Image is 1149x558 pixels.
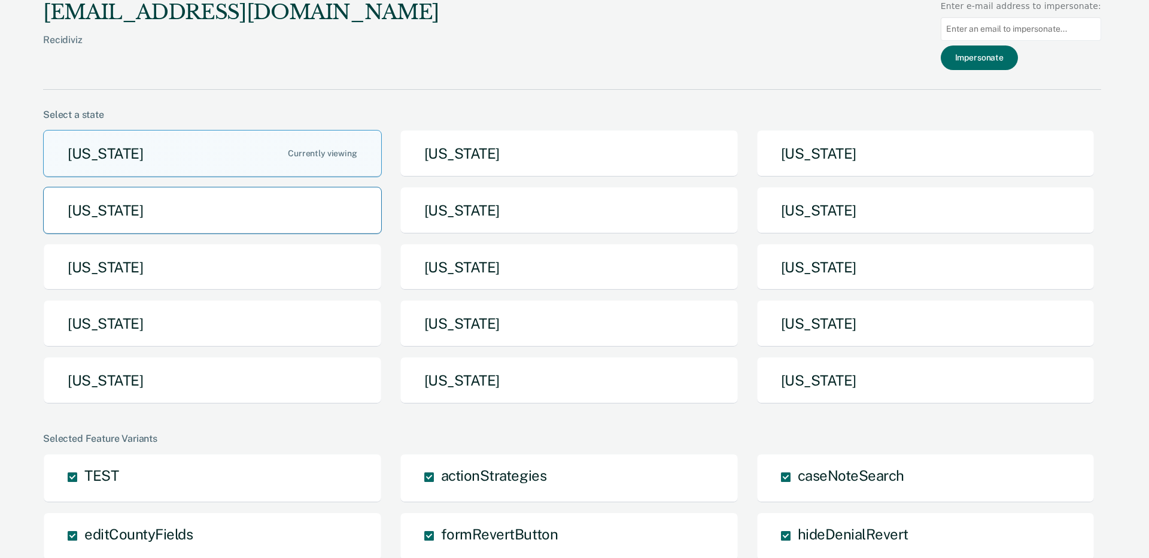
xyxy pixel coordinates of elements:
button: [US_STATE] [400,300,738,347]
button: [US_STATE] [400,244,738,291]
span: actionStrategies [441,467,546,484]
div: Select a state [43,109,1101,120]
button: [US_STATE] [43,357,382,404]
button: [US_STATE] [756,130,1095,177]
button: [US_STATE] [400,187,738,234]
button: [US_STATE] [43,244,382,291]
button: [US_STATE] [756,357,1095,404]
div: Selected Feature Variants [43,433,1101,444]
button: [US_STATE] [756,300,1095,347]
span: formRevertButton [441,526,558,542]
button: [US_STATE] [756,244,1095,291]
button: [US_STATE] [400,357,738,404]
button: [US_STATE] [43,130,382,177]
div: Recidiviz [43,34,439,65]
button: [US_STATE] [756,187,1095,234]
span: caseNoteSearch [798,467,904,484]
span: hideDenialRevert [798,526,908,542]
span: editCountyFields [84,526,193,542]
span: TEST [84,467,118,484]
button: Impersonate [941,46,1018,70]
button: [US_STATE] [43,300,382,347]
input: Enter an email to impersonate... [941,17,1101,41]
button: [US_STATE] [400,130,738,177]
button: [US_STATE] [43,187,382,234]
